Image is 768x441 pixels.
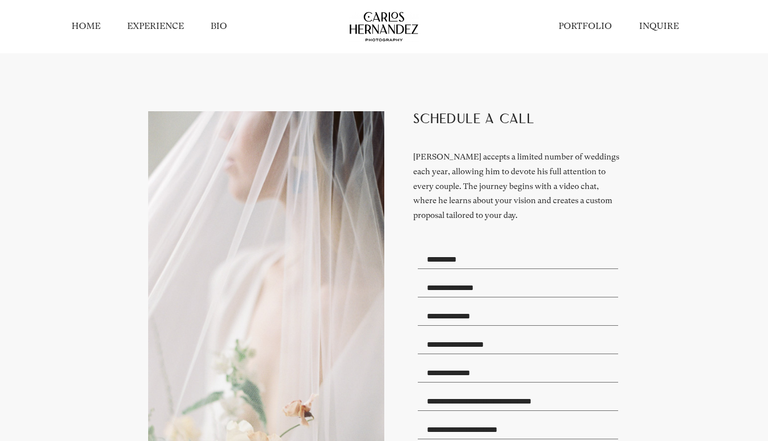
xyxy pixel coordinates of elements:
[413,111,620,144] h2: SCHEDULE A CALL
[413,150,620,223] div: [PERSON_NAME] accepts a limited number of weddings each year, allowing him to devote his full att...
[127,20,184,32] a: EXPERIENCE
[639,20,679,32] a: INQUIRE
[211,20,227,32] a: BIO
[72,20,100,32] a: HOME
[559,20,612,32] a: PORTFOLIO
